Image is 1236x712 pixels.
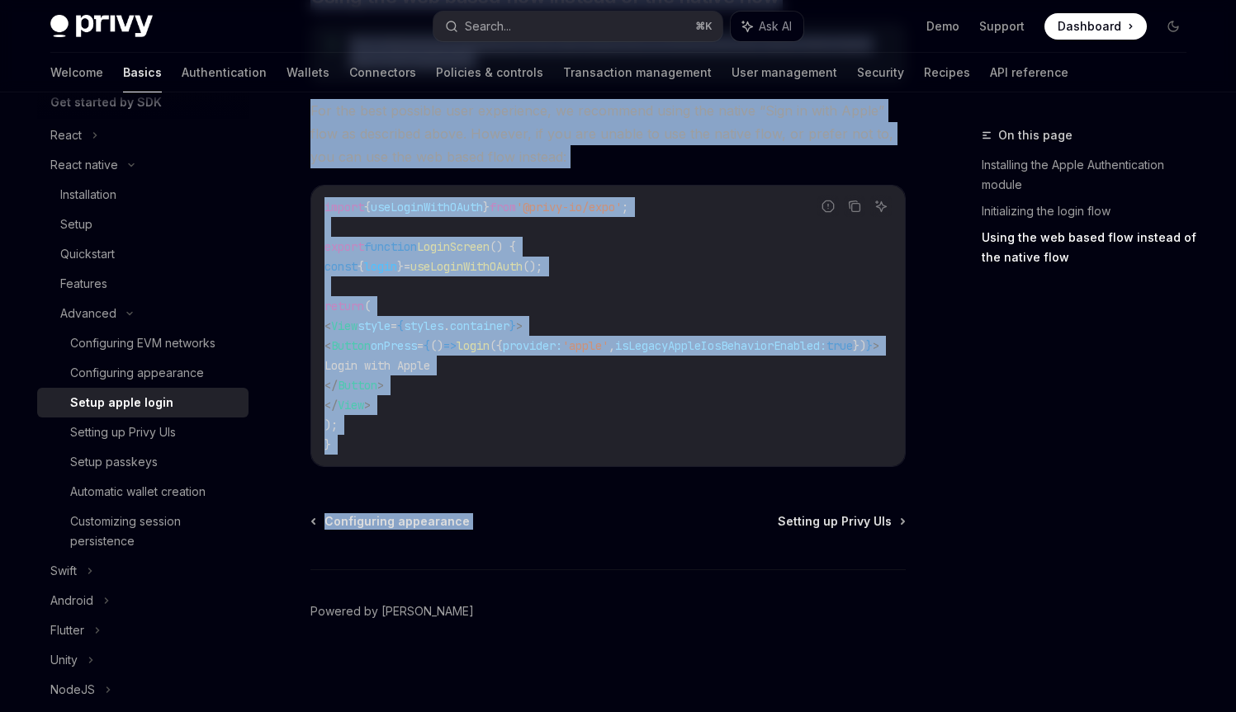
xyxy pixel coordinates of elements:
span: { [397,318,404,333]
button: Report incorrect code [817,196,839,217]
span: = [391,318,397,333]
span: Button [331,338,371,353]
button: Ask AI [870,196,892,217]
span: } [866,338,873,353]
div: Setup [60,215,92,234]
div: Flutter [50,620,84,640]
span: Button [338,378,377,393]
span: const [324,259,358,274]
span: login [457,338,490,353]
span: onPress [371,338,417,353]
a: Using the web based flow instead of the native flow [982,224,1200,271]
a: Setting up Privy UIs [778,513,904,530]
span: 'apple' [562,338,609,353]
div: Customizing session persistence [70,512,239,551]
div: Android [50,591,93,611]
span: < [324,318,331,333]
a: Dashboard [1044,13,1147,40]
span: useLoginWithOAuth [410,259,523,274]
span: For the best possible user experience, we recommend using the native “Sign in with Apple” flow as... [310,99,906,168]
a: Installation [37,180,249,210]
a: Configuring EVM networks [37,328,249,358]
div: Advanced [60,304,116,323]
a: Quickstart [37,239,249,269]
span: ({ [490,338,503,353]
span: { [364,200,371,215]
span: Configuring appearance [324,513,470,530]
span: > [377,378,384,393]
div: Search... [465,17,511,36]
a: Basics [123,53,162,92]
div: Configuring EVM networks [70,333,215,353]
a: Recipes [924,53,970,92]
a: API reference [990,53,1068,92]
a: Customizing session persistence [37,507,249,556]
span: Login with Apple [324,358,430,373]
span: , [609,338,615,353]
span: }) [853,338,866,353]
div: Features [60,274,107,294]
span: LoginScreen [417,239,490,254]
a: Setup [37,210,249,239]
a: Wallets [287,53,329,92]
div: React native [50,155,118,175]
div: React [50,125,82,145]
span: () { [490,239,516,254]
span: View [331,318,358,333]
span: export [324,239,364,254]
span: > [873,338,879,353]
div: Configuring appearance [70,363,204,383]
a: User management [732,53,837,92]
a: Setup apple login [37,388,249,417]
span: container [450,318,509,333]
span: return [324,299,364,314]
span: } [397,259,404,274]
span: ( [364,299,371,314]
a: Installing the Apple Authentication module [982,152,1200,198]
span: true [826,338,853,353]
button: Ask AI [731,12,803,41]
div: Unity [50,650,78,670]
span: } [324,437,331,452]
span: Dashboard [1058,18,1121,35]
a: Setup passkeys [37,447,249,477]
a: Features [37,269,249,299]
div: Setup passkeys [70,452,158,472]
a: Automatic wallet creation [37,477,249,507]
span: (); [523,259,542,274]
span: ; [622,200,628,215]
span: } [483,200,490,215]
img: dark logo [50,15,153,38]
span: useLoginWithOAuth [371,200,483,215]
span: . [443,318,450,333]
a: Configuring appearance [37,358,249,388]
a: Welcome [50,53,103,92]
span: function [364,239,417,254]
span: () [430,338,443,353]
div: Installation [60,185,116,205]
span: > [516,318,523,333]
span: { [424,338,430,353]
span: Setting up Privy UIs [778,513,892,530]
span: ⌘ K [695,20,713,33]
div: Setting up Privy UIs [70,422,176,442]
a: Authentication [182,53,267,92]
div: Setup apple login [70,393,173,413]
div: NodeJS [50,680,95,700]
span: = [417,338,424,353]
span: </ [324,378,338,393]
span: < [324,338,331,353]
span: { [358,259,364,274]
span: styles [404,318,443,333]
a: Demo [926,18,959,35]
a: Connectors [349,53,416,92]
span: Ask AI [759,18,792,35]
span: style [358,318,391,333]
div: Swift [50,561,77,581]
span: login [364,259,397,274]
a: Setting up Privy UIs [37,417,249,447]
span: } [509,318,516,333]
button: Copy the contents from the code block [844,196,865,217]
span: from [490,200,516,215]
span: On this page [998,125,1073,145]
